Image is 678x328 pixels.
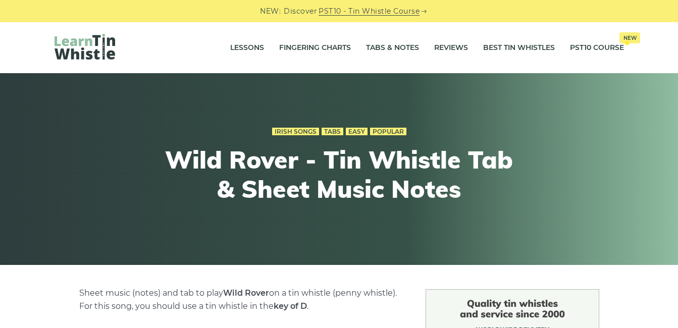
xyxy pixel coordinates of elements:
img: LearnTinWhistle.com [55,34,115,60]
a: Fingering Charts [279,35,351,61]
a: PST10 CourseNew [570,35,624,61]
a: Popular [370,128,406,136]
a: Lessons [230,35,264,61]
a: Easy [346,128,368,136]
a: Irish Songs [272,128,319,136]
h1: Wild Rover - Tin Whistle Tab & Sheet Music Notes [153,145,525,203]
strong: Wild Rover [223,288,269,298]
a: Tabs & Notes [366,35,419,61]
a: Best Tin Whistles [483,35,555,61]
a: Tabs [322,128,343,136]
a: Reviews [434,35,468,61]
span: New [619,32,640,43]
p: Sheet music (notes) and tab to play on a tin whistle (penny whistle). For this song, you should u... [79,287,401,313]
strong: key of D [274,301,307,311]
